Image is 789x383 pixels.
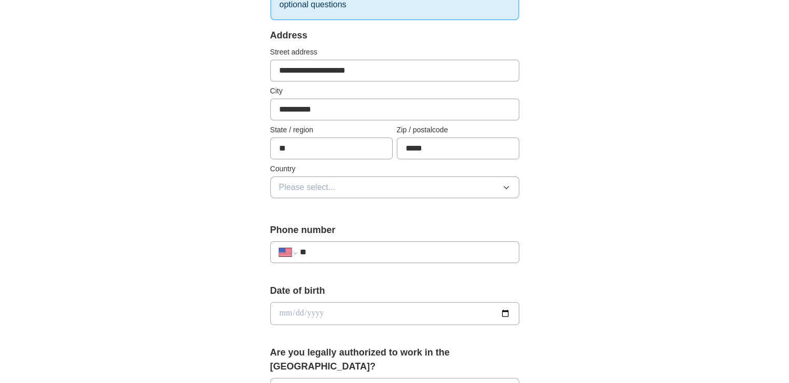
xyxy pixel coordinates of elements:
[270,284,519,298] label: Date of birth
[270,29,519,43] div: Address
[270,346,519,374] label: Are you legally authorized to work in the [GEOGRAPHIC_DATA]?
[397,125,519,135] label: Zip / postalcode
[279,181,336,194] span: Please select...
[270,86,519,97] label: City
[270,176,519,198] button: Please select...
[270,223,519,237] label: Phone number
[270,163,519,174] label: Country
[270,125,393,135] label: State / region
[270,47,519,58] label: Street address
